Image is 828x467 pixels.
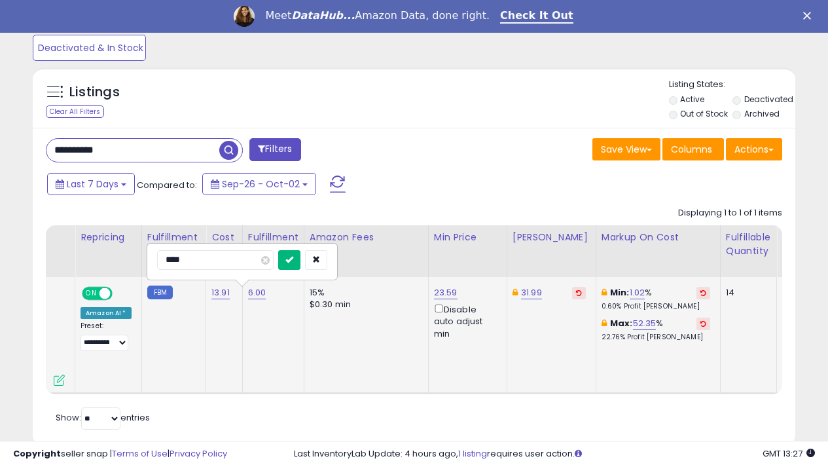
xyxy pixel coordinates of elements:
a: Check It Out [500,9,573,24]
button: Save View [592,138,660,160]
div: $0.30 min [310,299,418,310]
div: Repricing [81,231,136,244]
div: 14 [726,287,766,299]
span: Sep-26 - Oct-02 [222,177,300,191]
label: Archived [744,108,780,119]
div: 15% [310,287,418,299]
div: Preset: [81,322,132,351]
button: Filters [249,138,300,161]
div: Close [803,12,816,20]
div: [PERSON_NAME] [513,231,590,244]
button: Last 7 Days [47,173,135,195]
span: Last 7 Days [67,177,118,191]
i: Revert to store-level Min Markup [700,290,706,296]
a: 23.59 [434,286,458,299]
span: ON [83,288,99,299]
a: Terms of Use [112,447,168,460]
a: 31.99 [521,286,542,299]
strong: Copyright [13,447,61,460]
a: 52.35 [633,317,657,330]
img: Profile image for Georgie [234,6,255,27]
span: 2025-10-10 13:27 GMT [763,447,815,460]
div: Disable auto adjust min [434,302,497,340]
b: Max: [610,317,633,329]
a: 1.02 [630,286,645,299]
p: 22.76% Profit [PERSON_NAME] [602,333,710,342]
button: Sep-26 - Oct-02 [202,173,316,195]
i: This overrides the store level max markup for this listing [602,319,607,327]
div: Clear All Filters [46,105,104,118]
div: % [602,287,710,311]
a: Privacy Policy [170,447,227,460]
div: Fulfillment [147,231,200,244]
a: 1 listing [458,447,487,460]
b: Min: [610,286,630,299]
div: Displaying 1 to 1 of 1 items [678,207,782,219]
i: Revert to store-level Max Markup [700,320,706,327]
button: Columns [662,138,724,160]
i: DataHub... [291,9,355,22]
span: Compared to: [137,179,197,191]
button: Deactivated & In Stock [33,35,146,61]
div: seller snap | | [13,448,227,460]
div: Markup on Cost [602,231,715,244]
p: Listing States: [669,79,795,91]
label: Deactivated [744,94,793,105]
p: 0.60% Profit [PERSON_NAME] [602,302,710,311]
span: OFF [111,288,132,299]
th: The percentage added to the cost of goods (COGS) that forms the calculator for Min & Max prices. [596,225,720,277]
span: Columns [671,143,712,156]
div: Fulfillable Quantity [726,231,771,258]
div: Cost [211,231,237,244]
div: Min Price [434,231,501,244]
a: 6.00 [248,286,266,299]
label: Out of Stock [680,108,728,119]
div: Meet Amazon Data, done right. [265,9,490,22]
a: 13.91 [211,286,230,299]
div: Amazon AI * [81,307,132,319]
i: This overrides the store level min markup for this listing [602,288,607,297]
label: Active [680,94,704,105]
div: Last InventoryLab Update: 4 hours ago, requires user action. [294,448,815,460]
span: Show: entries [56,411,150,424]
small: FBM [147,286,173,299]
h5: Listings [69,83,120,102]
div: Amazon Fees [310,231,423,244]
button: Actions [726,138,782,160]
div: % [602,318,710,342]
div: Fulfillment Cost [248,231,298,258]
